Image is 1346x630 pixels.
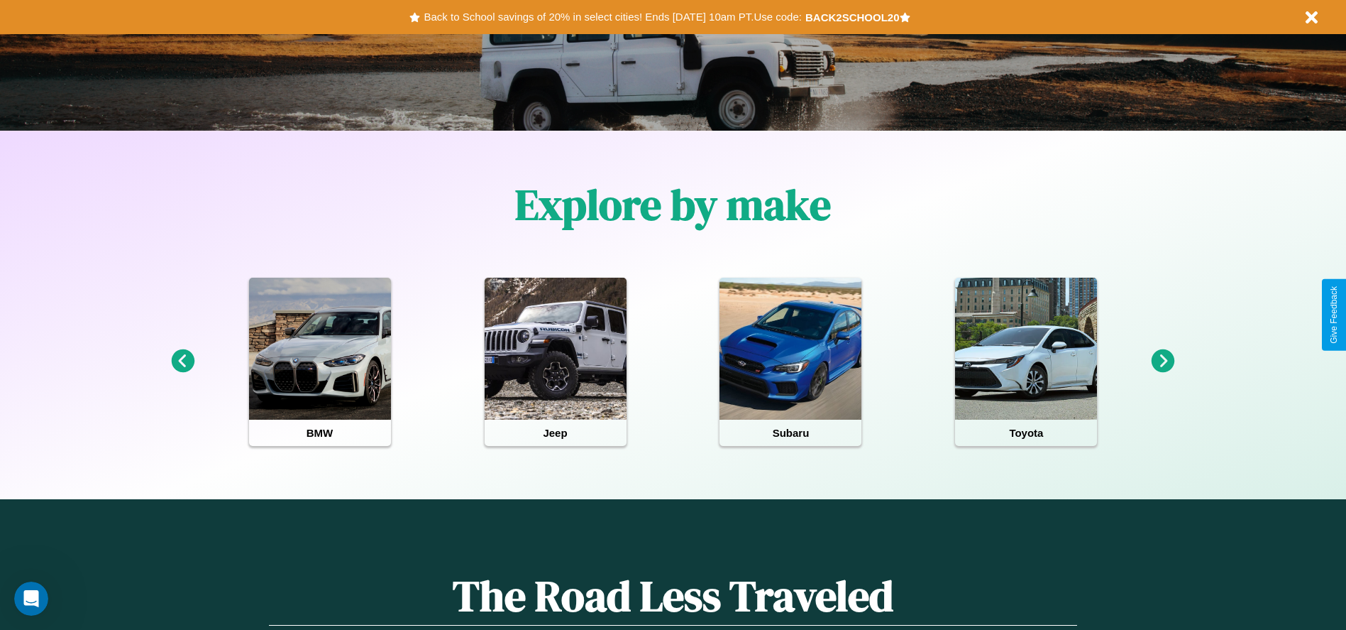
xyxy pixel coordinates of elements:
[805,11,900,23] b: BACK2SCHOOL20
[485,420,627,446] h4: Jeep
[249,420,391,446] h4: BMW
[719,420,861,446] h4: Subaru
[955,420,1097,446] h4: Toyota
[1329,286,1339,344] div: Give Feedback
[420,7,805,27] button: Back to School savings of 20% in select cities! Ends [DATE] 10am PT.Use code:
[14,582,48,616] iframe: Intercom live chat
[269,567,1076,626] h1: The Road Less Traveled
[515,175,831,234] h1: Explore by make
